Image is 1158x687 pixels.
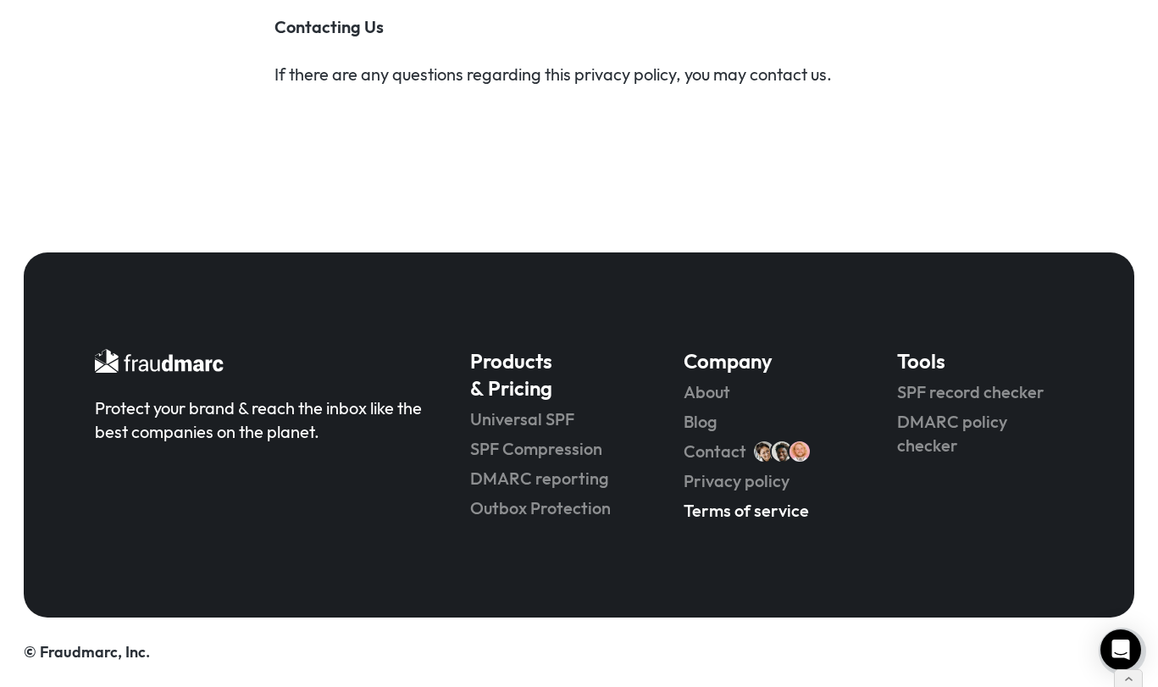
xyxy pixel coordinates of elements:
[1100,629,1141,670] div: Open Intercom Messenger
[95,396,423,444] div: Protect your brand & reach the inbox like the best companies on the planet.
[684,469,850,493] a: Privacy policy
[897,347,1063,374] h5: Tools
[24,642,150,662] a: © Fraudmarc, Inc.
[470,407,636,431] a: Universal SPF
[274,63,884,86] p: If there are any questions regarding this privacy policy, you may contact us.
[470,347,636,402] h5: Products & Pricing
[684,410,850,434] a: Blog
[897,410,1063,457] a: DMARC policy checker
[684,347,850,374] h5: Company
[274,16,384,37] strong: Contacting Us
[684,440,746,463] a: Contact
[470,437,636,461] a: SPF Compression
[897,380,1063,404] a: SPF record checker
[684,380,850,404] a: About
[684,499,850,523] a: Terms of service
[470,496,636,520] a: Outbox Protection
[470,467,636,490] a: DMARC reporting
